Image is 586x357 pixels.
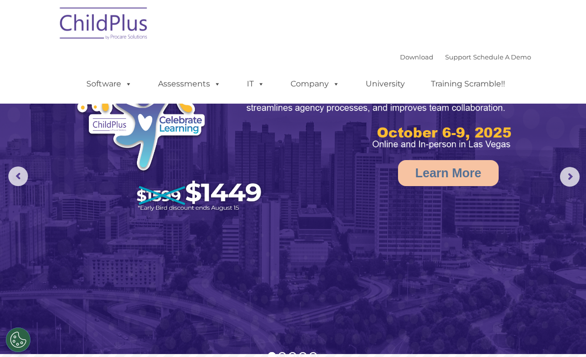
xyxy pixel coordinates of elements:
[77,74,142,94] a: Software
[6,328,30,352] button: Cookies Settings
[55,0,153,50] img: ChildPlus by Procare Solutions
[281,74,349,94] a: Company
[237,74,274,94] a: IT
[398,160,499,186] a: Learn More
[148,74,231,94] a: Assessments
[400,53,531,61] font: |
[400,53,433,61] a: Download
[445,53,471,61] a: Support
[473,53,531,61] a: Schedule A Demo
[356,74,415,94] a: University
[421,74,515,94] a: Training Scramble!!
